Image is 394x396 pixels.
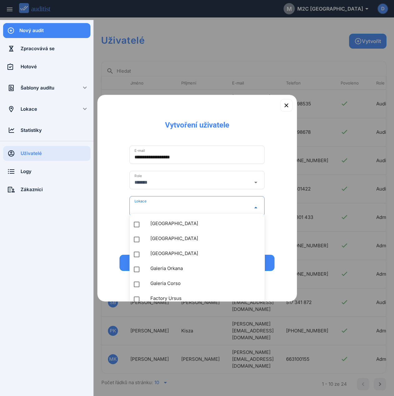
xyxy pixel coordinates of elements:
i: arrow_drop_down [252,179,260,186]
a: Statistiky [3,123,90,138]
div: Uživatelé [21,150,90,157]
div: Zpracovává se [21,45,90,52]
div: Přidat [128,259,267,267]
a: Zákazníci [3,182,90,197]
i: arrow_drop_down [252,204,260,211]
div: [GEOGRAPHIC_DATA] [150,235,268,242]
div: Statistiky [21,127,90,134]
div: [GEOGRAPHIC_DATA] [150,220,268,227]
div: Hotové [21,63,90,70]
button: Přidat [119,255,275,271]
a: Zpracovává se [3,41,90,56]
a: Hotové [3,59,90,74]
div: Logy [21,168,90,175]
div: Galeria Corso [150,280,268,287]
input: Lokace [134,203,251,213]
i: keyboard_arrow_down [81,84,89,91]
div: Šablony auditu [21,85,73,91]
div: Lokace [21,106,73,113]
div: Factory Ursus [150,295,268,302]
div: Zákazníci [21,186,90,193]
div: Vytvoření uživatele [160,115,234,130]
div: Nový audit [19,27,90,34]
input: Role [134,177,251,187]
a: Lokace [3,102,73,117]
a: Šablony auditu [3,80,73,95]
a: Logy [3,164,90,179]
div: [GEOGRAPHIC_DATA] [150,250,268,257]
div: Galeria Orkana [150,265,268,272]
i: keyboard_arrow_down [81,105,89,113]
a: Uživatelé [3,146,90,161]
